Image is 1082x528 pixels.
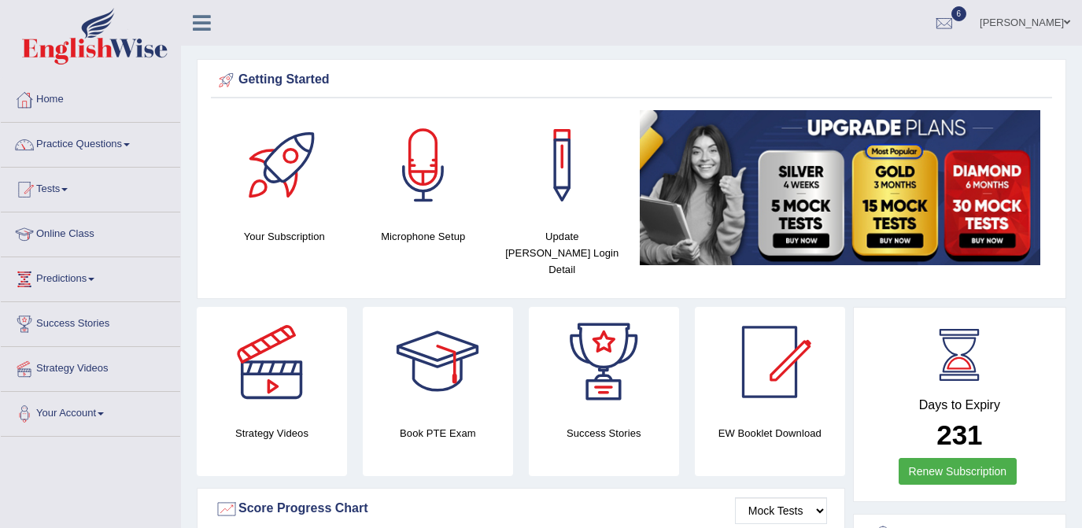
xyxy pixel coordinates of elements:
[363,425,513,441] h4: Book PTE Exam
[1,347,180,386] a: Strategy Videos
[871,398,1048,412] h4: Days to Expiry
[215,497,827,521] div: Score Progress Chart
[529,425,679,441] h4: Success Stories
[1,392,180,431] a: Your Account
[1,302,180,342] a: Success Stories
[197,425,347,441] h4: Strategy Videos
[640,110,1041,265] img: small5.jpg
[1,123,180,162] a: Practice Questions
[1,78,180,117] a: Home
[1,257,180,297] a: Predictions
[951,6,967,21] span: 6
[362,228,486,245] h4: Microphone Setup
[1,212,180,252] a: Online Class
[215,68,1048,92] div: Getting Started
[936,419,982,450] b: 231
[695,425,845,441] h4: EW Booklet Download
[223,228,346,245] h4: Your Subscription
[500,228,624,278] h4: Update [PERSON_NAME] Login Detail
[899,458,1017,485] a: Renew Subscription
[1,168,180,207] a: Tests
